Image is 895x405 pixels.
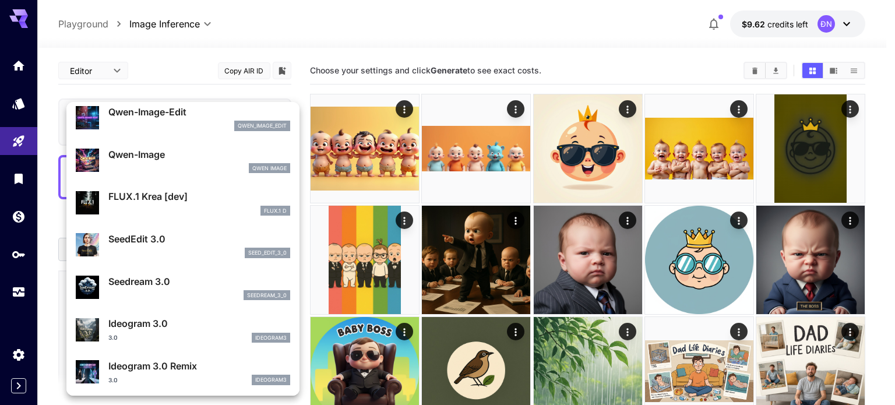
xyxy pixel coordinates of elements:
[108,376,118,385] p: 3.0
[108,316,290,330] p: Ideogram 3.0
[252,164,287,172] p: Qwen Image
[108,147,290,161] p: Qwen-Image
[76,143,290,178] div: Qwen-ImageQwen Image
[76,185,290,220] div: FLUX.1 Krea [dev]FLUX.1 D
[108,189,290,203] p: FLUX.1 Krea [dev]
[238,122,287,130] p: qwen_image_edit
[255,376,287,384] p: ideogram3
[108,359,290,373] p: Ideogram 3.0 Remix
[108,274,290,288] p: Seedream 3.0
[108,333,118,342] p: 3.0
[76,270,290,305] div: Seedream 3.0seedream_3_0
[247,291,287,300] p: seedream_3_0
[76,227,290,263] div: SeedEdit 3.0seed_edit_3_0
[76,312,290,347] div: Ideogram 3.03.0ideogram3
[264,207,287,215] p: FLUX.1 D
[108,232,290,246] p: SeedEdit 3.0
[76,100,290,136] div: Qwen-Image-Editqwen_image_edit
[248,249,287,257] p: seed_edit_3_0
[76,354,290,390] div: Ideogram 3.0 Remix3.0ideogram3
[108,105,290,119] p: Qwen-Image-Edit
[255,334,287,342] p: ideogram3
